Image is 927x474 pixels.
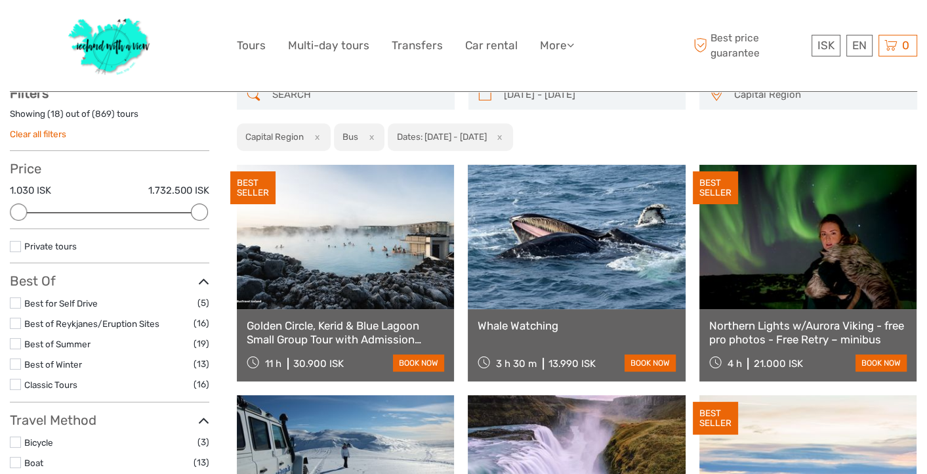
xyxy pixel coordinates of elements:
[10,273,209,289] h3: Best Of
[230,171,276,204] div: BEST SELLER
[10,184,51,198] label: 1.030 ISK
[194,316,209,331] span: (16)
[18,23,148,33] p: We're away right now. Please check back later!
[10,129,66,139] a: Clear all filters
[237,36,266,55] a: Tours
[194,377,209,392] span: (16)
[10,161,209,177] h3: Price
[10,85,49,101] strong: Filters
[540,36,574,55] a: More
[392,36,443,55] a: Transfers
[197,295,209,311] span: (5)
[95,108,112,120] label: 869
[245,131,304,142] h2: Capital Region
[293,358,344,370] div: 30.900 ISK
[24,359,82,370] a: Best of Winter
[148,184,209,198] label: 1.732.500 ISK
[24,318,159,329] a: Best of Reykjanes/Eruption Sites
[24,241,77,251] a: Private tours
[846,35,873,56] div: EN
[900,39,911,52] span: 0
[496,358,537,370] span: 3 h 30 m
[625,355,676,372] a: book now
[548,358,596,370] div: 13.990 ISK
[151,20,167,36] button: Open LiveChat chat widget
[342,131,358,142] h2: Bus
[690,31,808,60] span: Best price guarantee
[267,83,448,106] input: SEARCH
[265,358,281,370] span: 11 h
[10,108,209,128] div: Showing ( ) out of ( ) tours
[306,130,323,144] button: x
[194,336,209,351] span: (19)
[24,458,43,468] a: Boat
[24,339,91,349] a: Best of Summer
[397,131,487,142] h2: Dates: [DATE] - [DATE]
[478,319,675,332] a: Whale Watching
[693,171,738,204] div: BEST SELLER
[465,36,518,55] a: Car rental
[499,83,680,106] input: SELECT DATES
[728,84,911,106] button: Capital Region
[693,402,738,435] div: BEST SELLER
[288,36,369,55] a: Multi-day tours
[247,319,444,346] a: Golden Circle, Kerid & Blue Lagoon Small Group Tour with Admission Ticket
[24,379,77,390] a: Classic Tours
[24,437,53,448] a: Bicycle
[727,358,741,370] span: 4 h
[489,130,506,144] button: x
[51,108,60,120] label: 18
[194,455,209,470] span: (13)
[855,355,907,372] a: book now
[24,298,98,309] a: Best for Self Drive
[817,39,834,52] span: ISK
[197,435,209,450] span: (3)
[194,356,209,372] span: (13)
[709,319,907,346] a: Northern Lights w/Aurora Viking - free pro photos - Free Retry – minibus
[393,355,444,372] a: book now
[753,358,802,370] div: 21.000 ISK
[360,130,378,144] button: x
[10,412,209,428] h3: Travel Method
[62,10,157,81] img: 1077-ca632067-b948-436b-9c7a-efe9894e108b_logo_big.jpg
